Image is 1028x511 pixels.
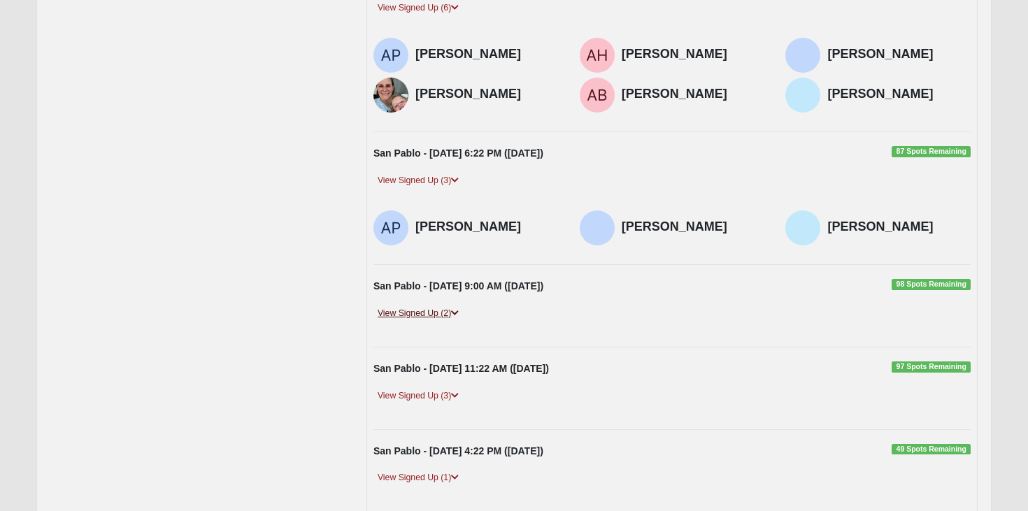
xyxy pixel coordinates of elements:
img: Aaron Mobley [785,38,820,73]
img: Addy Bratton [580,78,615,113]
strong: San Pablo - [DATE] 11:22 AM ([DATE]) [373,363,549,374]
strong: San Pablo - [DATE] 4:22 PM ([DATE]) [373,445,543,456]
img: Caitlin Armstrong [373,78,408,113]
a: View Signed Up (1) [373,470,463,485]
a: View Signed Up (3) [373,389,463,403]
img: Haley McCoy [785,210,820,245]
span: 87 Spots Remaining [892,146,971,157]
img: Aaron Mobley [580,210,615,245]
img: Haley McCoy [785,78,820,113]
h4: [PERSON_NAME] [827,219,971,235]
span: 98 Spots Remaining [892,279,971,290]
h4: [PERSON_NAME] [622,47,765,62]
strong: San Pablo - [DATE] 6:22 PM ([DATE]) [373,147,543,159]
h4: [PERSON_NAME] [622,87,765,102]
h4: [PERSON_NAME] [415,219,559,235]
strong: San Pablo - [DATE] 9:00 AM ([DATE]) [373,280,543,292]
img: Ashlyn Phillips [373,210,408,245]
img: Ashlyn Phillips [373,38,408,73]
a: View Signed Up (2) [373,306,463,321]
a: View Signed Up (3) [373,173,463,188]
h4: [PERSON_NAME] [415,47,559,62]
h4: [PERSON_NAME] [827,47,971,62]
img: Allyson Hamrick [580,38,615,73]
span: 97 Spots Remaining [892,361,971,373]
h4: [PERSON_NAME] [827,87,971,102]
span: 49 Spots Remaining [892,444,971,455]
h4: [PERSON_NAME] [622,219,765,235]
h4: [PERSON_NAME] [415,87,559,102]
a: View Signed Up (6) [373,1,463,15]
